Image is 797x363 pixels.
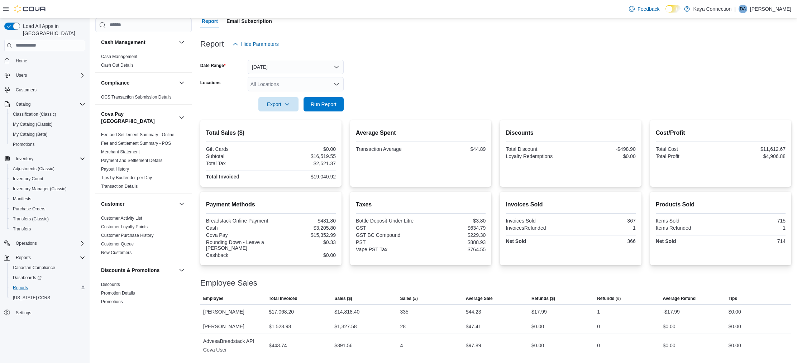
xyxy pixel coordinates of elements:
span: Reports [13,253,85,262]
input: Dark Mode [665,5,681,13]
div: $19,040.92 [272,174,336,180]
button: Users [1,70,88,80]
span: [US_STATE] CCRS [13,295,50,301]
span: Promotions [13,142,35,147]
div: Discounts & Promotions [95,280,192,309]
span: Customers [13,85,85,94]
div: $0.00 [272,252,336,258]
div: Cashback [206,252,269,258]
button: My Catalog (Beta) [7,129,88,139]
a: Fee and Settlement Summary - Online [101,132,175,137]
button: Reports [7,283,88,293]
span: Load All Apps in [GEOGRAPHIC_DATA] [20,23,85,37]
strong: Net Sold [506,238,526,244]
a: New Customers [101,250,132,255]
div: Items Sold [656,218,719,224]
div: $0.00 [663,341,675,350]
a: Customer Queue [101,242,134,247]
a: Transfers [10,225,34,233]
nav: Complex example [4,53,85,336]
a: Customer Purchase History [101,233,154,238]
span: Inventory [13,154,85,163]
div: 1 [572,225,636,231]
span: Total Invoiced [269,296,297,301]
img: Cova [14,5,47,13]
button: Compliance [177,78,186,87]
div: $443.74 [269,341,287,350]
div: $16,519.55 [272,153,336,159]
span: Inventory Count [10,175,85,183]
a: Tips by Budtender per Day [101,175,152,180]
a: Payout History [101,167,129,172]
div: Dana Austin [739,5,747,13]
span: Run Report [311,101,337,108]
span: Inventory [16,156,33,162]
div: $0.33 [272,239,336,245]
button: Transfers [7,224,88,234]
span: Feedback [638,5,659,13]
div: $0.00 [729,307,741,316]
button: Reports [1,253,88,263]
div: $3,205.80 [272,225,336,231]
span: Email Subscription [226,14,272,28]
label: Date Range [200,63,226,68]
span: Customer Loyalty Points [101,224,148,230]
a: Promotions [10,140,38,149]
div: Cash Management [95,52,192,72]
span: Classification (Classic) [10,110,85,119]
span: Export [263,97,294,111]
h3: Compliance [101,79,129,86]
span: Adjustments (Classic) [13,166,54,172]
span: Dashboards [10,273,85,282]
button: Cova Pay [GEOGRAPHIC_DATA] [101,110,176,125]
a: Cash Out Details [101,63,134,68]
button: Inventory Manager (Classic) [7,184,88,194]
button: Reports [13,253,34,262]
span: Catalog [13,100,85,109]
div: $0.00 [729,341,741,350]
span: Settings [16,310,31,316]
div: $17,068.20 [269,307,294,316]
div: Breadstack Online Payment [206,218,269,224]
span: Fee and Settlement Summary - Online [101,132,175,138]
button: Manifests [7,194,88,204]
a: [US_STATE] CCRS [10,293,53,302]
div: 0 [597,341,600,350]
div: $17.99 [531,307,547,316]
span: Manifests [13,196,31,202]
span: Reports [16,255,31,261]
span: Employee [203,296,224,301]
span: Payout History [101,166,129,172]
button: Cash Management [101,39,176,46]
span: Operations [13,239,85,248]
div: 714 [722,238,786,244]
span: Average Refund [663,296,696,301]
div: $391.56 [334,341,353,350]
button: Customers [1,85,88,95]
div: $4,906.88 [722,153,786,159]
span: Refunds (#) [597,296,621,301]
span: My Catalog (Classic) [10,120,85,129]
span: Home [16,58,27,64]
a: Discounts [101,282,120,287]
span: My Catalog (Beta) [10,130,85,139]
div: Rounding Down - Leave a [PERSON_NAME] [206,239,269,251]
div: Total Cost [656,146,719,152]
span: Inventory Count [13,176,43,182]
span: Adjustments (Classic) [10,164,85,173]
a: Transaction Details [101,184,138,189]
div: $44.89 [422,146,486,152]
h2: Total Sales ($) [206,129,336,137]
a: Cash Management [101,54,137,59]
div: $0.00 [663,322,675,331]
a: Promotions [101,299,123,304]
div: PST [356,239,419,245]
div: InvoicesRefunded [506,225,569,231]
div: 367 [572,218,636,224]
button: Inventory Count [7,174,88,184]
div: $0.00 [729,322,741,331]
div: $0.00 [572,153,636,159]
span: Users [16,72,27,78]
